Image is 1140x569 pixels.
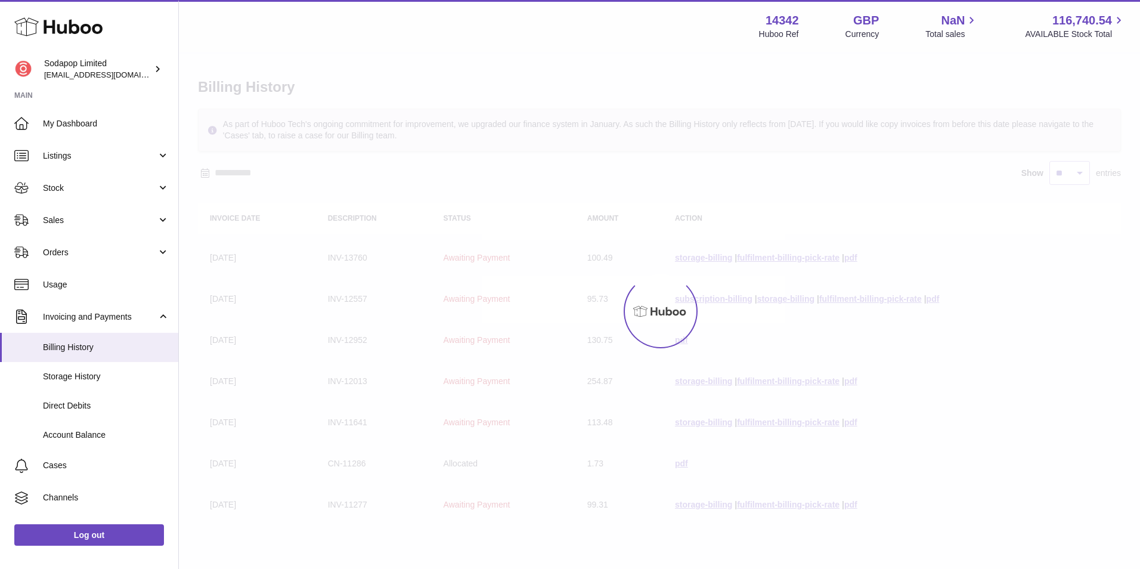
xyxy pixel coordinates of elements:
[43,400,169,412] span: Direct Debits
[14,524,164,546] a: Log out
[1052,13,1112,29] span: 116,740.54
[925,29,978,40] span: Total sales
[766,13,799,29] strong: 14342
[1025,29,1126,40] span: AVAILABLE Stock Total
[43,492,169,503] span: Channels
[43,215,157,226] span: Sales
[43,429,169,441] span: Account Balance
[43,183,157,194] span: Stock
[14,60,32,78] img: internalAdmin-14342@internal.huboo.com
[43,247,157,258] span: Orders
[941,13,965,29] span: NaN
[853,13,879,29] strong: GBP
[43,279,169,290] span: Usage
[1025,13,1126,40] a: 116,740.54 AVAILABLE Stock Total
[43,371,169,382] span: Storage History
[759,29,799,40] div: Huboo Ref
[43,118,169,129] span: My Dashboard
[43,460,169,471] span: Cases
[43,311,157,323] span: Invoicing and Payments
[925,13,978,40] a: NaN Total sales
[44,58,151,81] div: Sodapop Limited
[43,342,169,353] span: Billing History
[44,70,175,79] span: [EMAIL_ADDRESS][DOMAIN_NAME]
[43,150,157,162] span: Listings
[845,29,879,40] div: Currency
